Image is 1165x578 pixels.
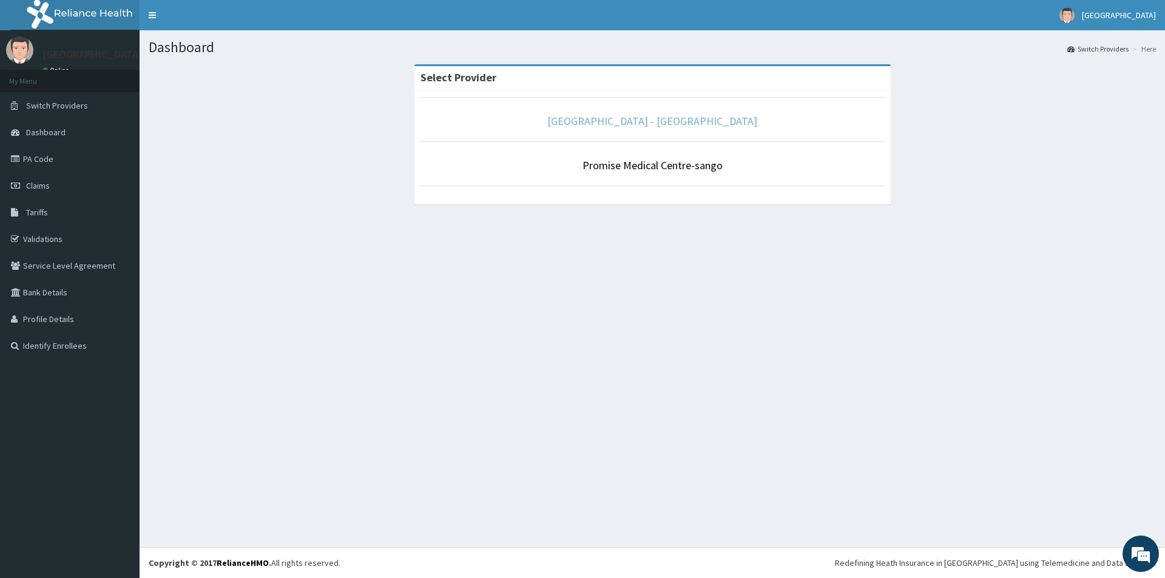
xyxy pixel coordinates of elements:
[26,180,50,191] span: Claims
[6,36,33,64] img: User Image
[1067,44,1129,54] a: Switch Providers
[835,557,1156,569] div: Redefining Heath Insurance in [GEOGRAPHIC_DATA] using Telemedicine and Data Science!
[1082,10,1156,21] span: [GEOGRAPHIC_DATA]
[26,207,48,218] span: Tariffs
[149,39,1156,55] h1: Dashboard
[420,70,496,84] strong: Select Provider
[217,557,269,568] a: RelianceHMO
[582,158,723,172] a: Promise Medical Centre-sango
[149,557,271,568] strong: Copyright © 2017 .
[42,49,143,60] p: [GEOGRAPHIC_DATA]
[1130,44,1156,54] li: Here
[140,547,1165,578] footer: All rights reserved.
[26,127,66,138] span: Dashboard
[547,114,757,128] a: [GEOGRAPHIC_DATA] - [GEOGRAPHIC_DATA]
[1059,8,1075,23] img: User Image
[42,66,72,75] a: Online
[26,100,88,111] span: Switch Providers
